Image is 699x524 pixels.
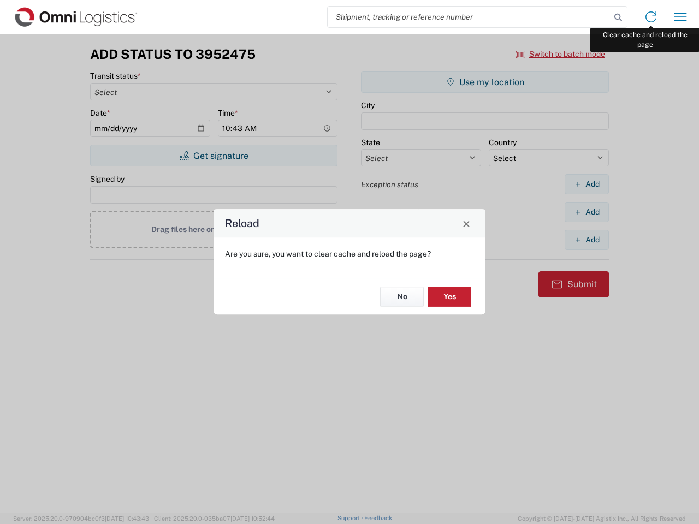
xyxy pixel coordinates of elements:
button: No [380,287,424,307]
input: Shipment, tracking or reference number [328,7,611,27]
button: Yes [428,287,471,307]
h4: Reload [225,216,259,231]
p: Are you sure, you want to clear cache and reload the page? [225,249,474,259]
button: Close [459,216,474,231]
